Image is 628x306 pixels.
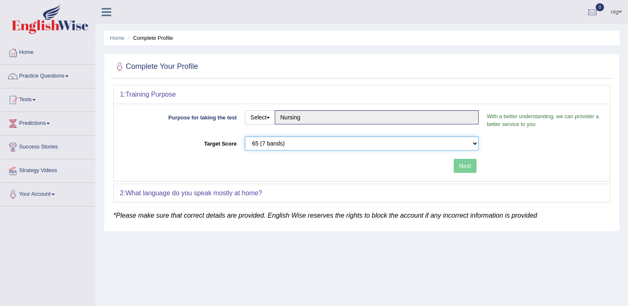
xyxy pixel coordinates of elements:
[275,110,479,124] input: Please enter the purpose of taking the test
[0,136,95,156] a: Success Stories
[0,159,95,180] a: Strategy Videos
[110,35,125,41] a: Home
[245,110,275,124] button: Select
[113,61,198,73] h2: Complete Your Profile
[596,3,604,11] span: 0
[120,136,241,148] label: Target Score
[126,34,173,42] li: Complete Profile
[0,65,95,85] a: Practice Questions
[114,184,610,202] div: 2:
[0,88,95,109] a: Tests
[114,85,610,104] div: 1:
[120,110,241,121] label: Purpose for taking the test
[0,112,95,133] a: Predictions
[0,41,95,62] a: Home
[125,189,262,197] b: What language do you speak mostly at home?
[113,212,537,219] em: *Please make sure that correct details are provided. English Wise reserves the rights to block th...
[0,183,95,204] a: Your Account
[125,91,176,98] b: Training Purpose
[483,112,604,128] p: With a better understanding, we can provider a better service to you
